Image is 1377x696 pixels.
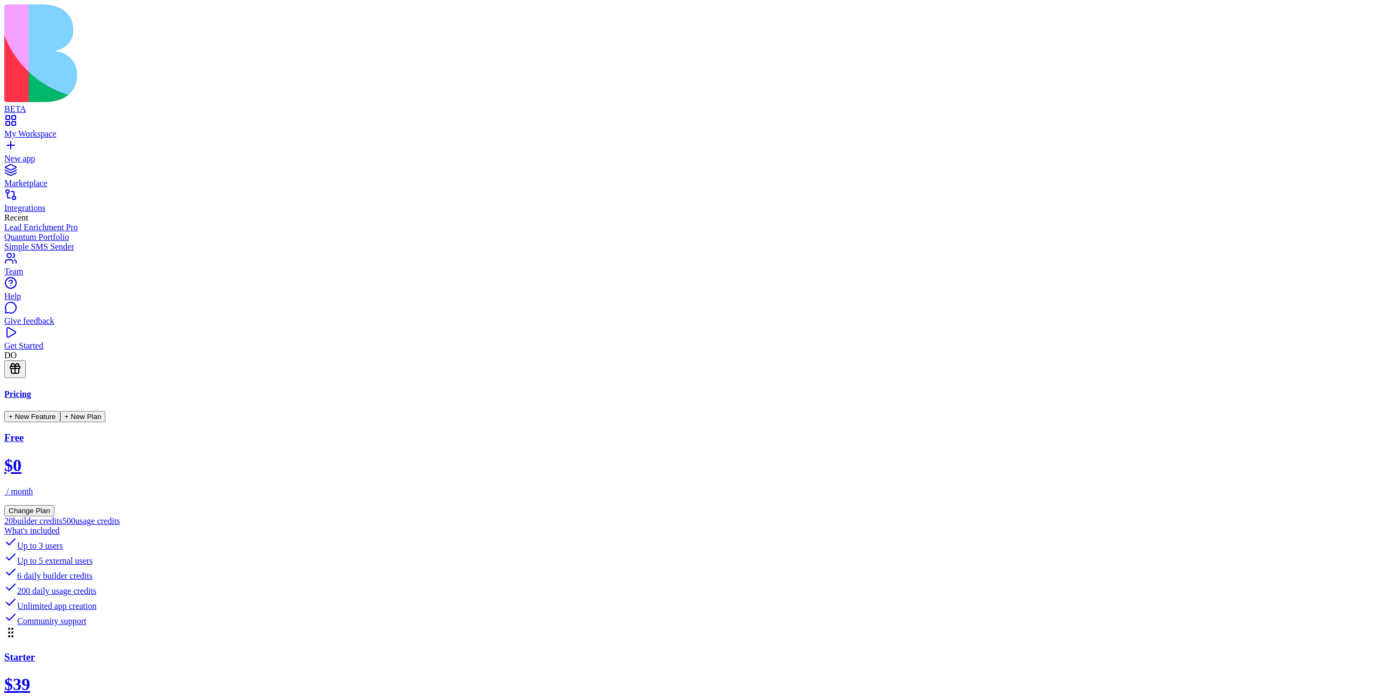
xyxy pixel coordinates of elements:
[4,292,1373,301] div: Help
[4,526,60,535] span: What's included
[17,601,97,610] span: Unlimited app creation
[4,194,1373,213] a: Integrations
[4,432,1373,626] a: Free$0 / monthChange Plan20builder credits500usage creditsWhat's includedUp to 3 usersUp to 5 ext...
[4,129,1373,139] div: My Workspace
[4,95,1373,114] a: BETA
[4,341,1373,351] div: Get Started
[4,144,1373,164] a: New app
[4,232,1373,242] a: Quantum Portfolio
[4,456,1373,475] h1: $ 0
[4,487,1373,496] p: / month
[4,651,1373,663] h3: Starter
[4,119,1373,139] a: My Workspace
[4,316,1373,326] div: Give feedback
[4,169,1373,188] a: Marketplace
[4,389,1373,399] a: Pricing
[4,242,1373,252] a: Simple SMS Sender
[4,331,1373,351] a: Get Started
[4,213,28,222] span: Recent
[4,307,1373,326] a: Give feedback
[4,267,1373,276] div: Team
[62,516,120,525] span: 500 usage credits
[17,571,93,580] span: 6 daily builder credits
[4,104,1373,114] div: BETA
[4,203,1373,213] div: Integrations
[4,154,1373,164] div: New app
[17,616,86,626] span: Community support
[17,541,63,550] span: Up to 3 users
[4,4,437,102] img: logo
[17,556,93,565] span: Up to 5 external users
[4,351,17,360] span: DO
[4,516,62,525] span: 20 builder credits
[4,257,1373,276] a: Team
[60,411,106,421] a: + New Plan
[4,179,1373,188] div: Marketplace
[4,223,1373,232] a: Lead Enrichment Pro
[4,674,1373,694] h1: $ 39
[4,411,60,422] button: + New Feature
[4,505,54,516] button: Change Plan
[4,282,1373,301] a: Help
[17,586,96,595] span: 200 daily usage credits
[4,432,1373,444] h3: Free
[60,411,106,422] button: + New Plan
